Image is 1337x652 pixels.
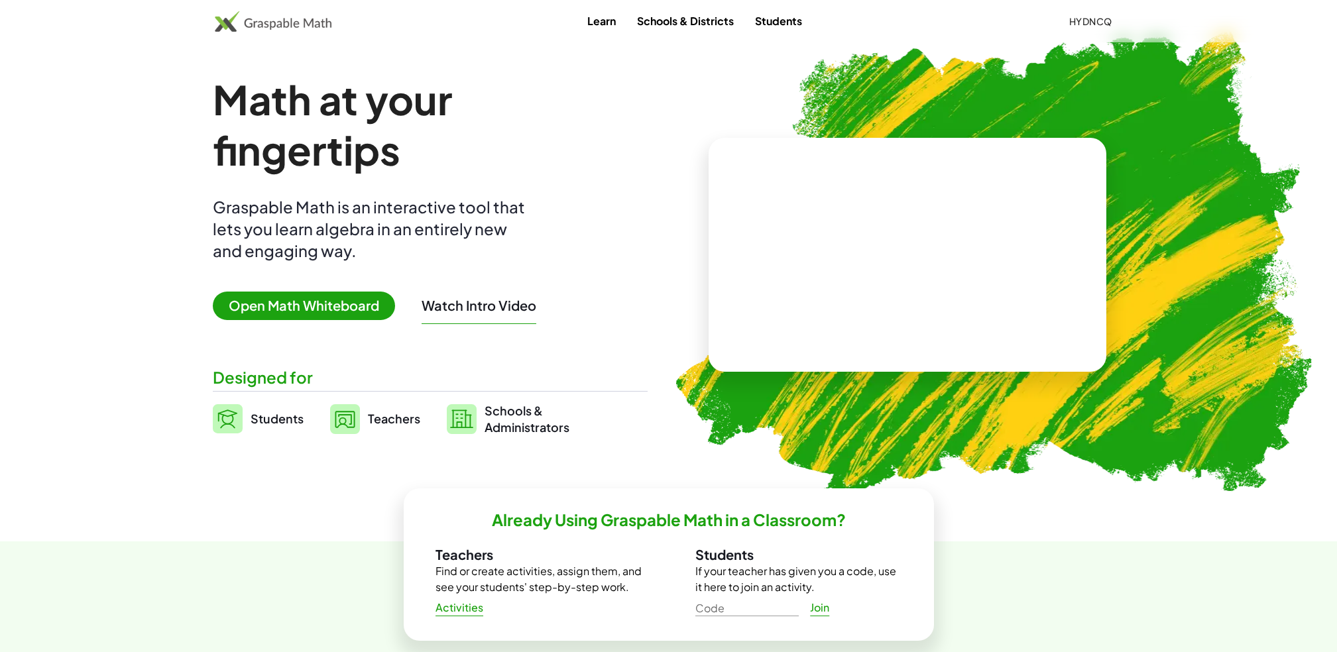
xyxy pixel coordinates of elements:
[492,510,846,530] h2: Already Using Graspable Math in a Classroom?
[213,196,531,262] div: Graspable Math is an interactive tool that lets you learn algebra in an entirely new and engaging...
[577,9,626,33] a: Learn
[799,596,841,620] a: Join
[330,402,420,435] a: Teachers
[695,546,902,563] h3: Students
[213,402,304,435] a: Students
[695,563,902,595] p: If your teacher has given you a code, use it here to join an activity.
[626,9,744,33] a: Schools & Districts
[213,404,243,433] img: svg%3e
[213,74,634,175] h1: Math at your fingertips
[251,411,304,426] span: Students
[213,366,648,388] div: Designed for
[1069,15,1112,27] span: hydncq
[213,292,395,320] span: Open Math Whiteboard
[810,601,830,615] span: Join
[447,402,569,435] a: Schools &Administrators
[213,299,406,313] a: Open Math Whiteboard
[436,563,642,595] p: Find or create activities, assign them, and see your students' step-by-step work.
[808,205,1007,305] video: What is this? This is dynamic math notation. Dynamic math notation plays a central role in how Gr...
[485,402,569,435] span: Schools & Administrators
[436,601,484,615] span: Activities
[425,596,494,620] a: Activities
[1058,9,1122,33] button: hydncq
[447,404,477,434] img: svg%3e
[368,411,420,426] span: Teachers
[422,297,536,314] button: Watch Intro Video
[436,546,642,563] h3: Teachers
[744,9,813,33] a: Students
[330,404,360,434] img: svg%3e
